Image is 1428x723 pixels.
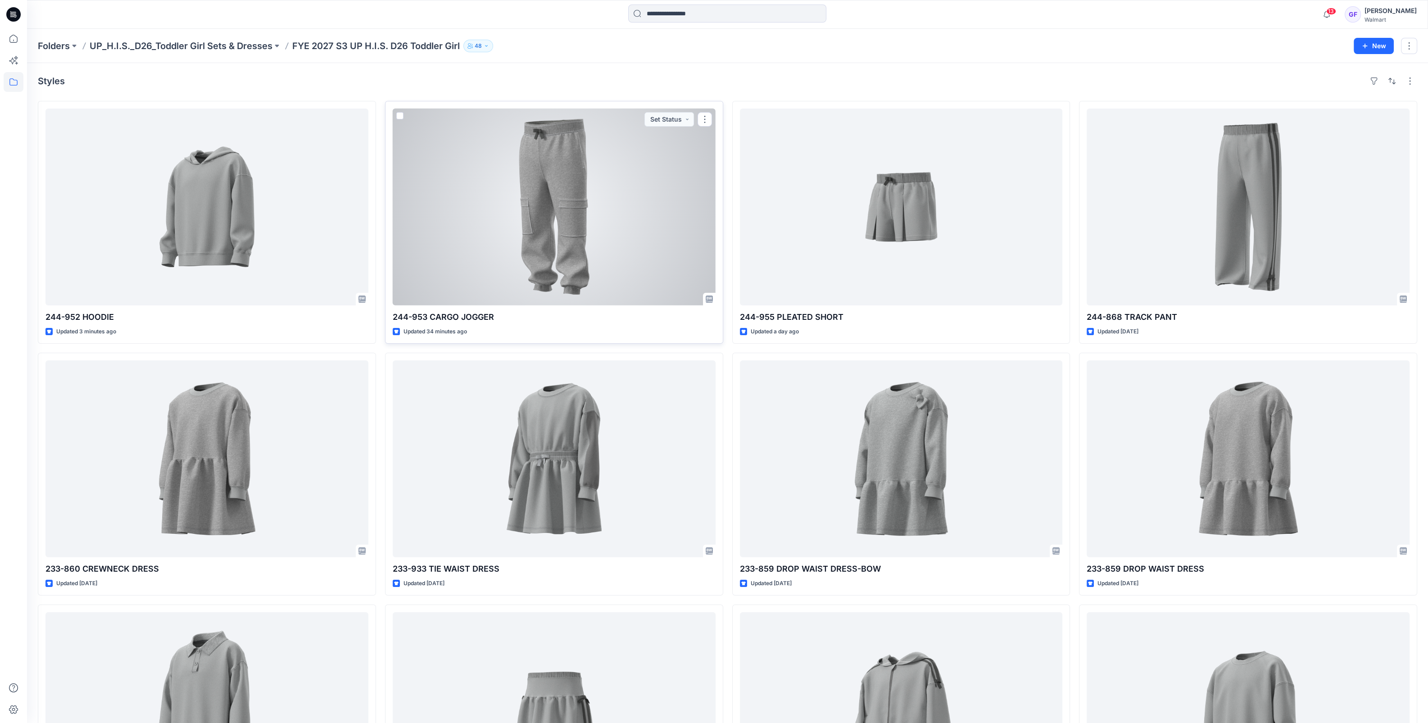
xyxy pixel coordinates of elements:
button: New [1354,38,1394,54]
p: 244-952 HOODIE [45,311,368,323]
div: Walmart [1365,16,1417,23]
p: Updated 34 minutes ago [403,327,467,336]
p: Updated [DATE] [56,579,97,588]
a: 233-859 DROP WAIST DRESS [1087,360,1410,557]
span: 13 [1326,8,1336,15]
p: Updated 3 minutes ago [56,327,116,336]
p: 244-955 PLEATED SHORT [740,311,1063,323]
a: UP_H.I.S._D26_Toddler Girl Sets & Dresses [90,40,272,52]
a: 233-933 TIE WAIST DRESS [393,360,716,557]
p: Updated a day ago [751,327,799,336]
p: 244-953 CARGO JOGGER [393,311,716,323]
p: Updated [DATE] [403,579,444,588]
p: 233-859 DROP WAIST DRESS [1087,563,1410,575]
p: 233-860 CREWNECK DRESS [45,563,368,575]
p: FYE 2027 S3 UP H.I.S. D26 Toddler Girl [292,40,460,52]
a: 233-860 CREWNECK DRESS [45,360,368,557]
a: 244-868 TRACK PANT [1087,109,1410,305]
p: 233-933 TIE WAIST DRESS [393,563,716,575]
h4: Styles [38,76,65,86]
p: Updated [DATE] [751,579,792,588]
p: 48 [475,41,482,51]
a: 244-953 CARGO JOGGER [393,109,716,305]
div: [PERSON_NAME] [1365,5,1417,16]
p: Updated [DATE] [1097,327,1138,336]
p: Updated [DATE] [1097,579,1138,588]
button: 48 [463,40,493,52]
a: 233-859 DROP WAIST DRESS-BOW [740,360,1063,557]
div: GF [1345,6,1361,23]
a: 244-955 PLEATED SHORT [740,109,1063,305]
a: 244-952 HOODIE [45,109,368,305]
p: 233-859 DROP WAIST DRESS-BOW [740,563,1063,575]
a: Folders [38,40,70,52]
p: 244-868 TRACK PANT [1087,311,1410,323]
